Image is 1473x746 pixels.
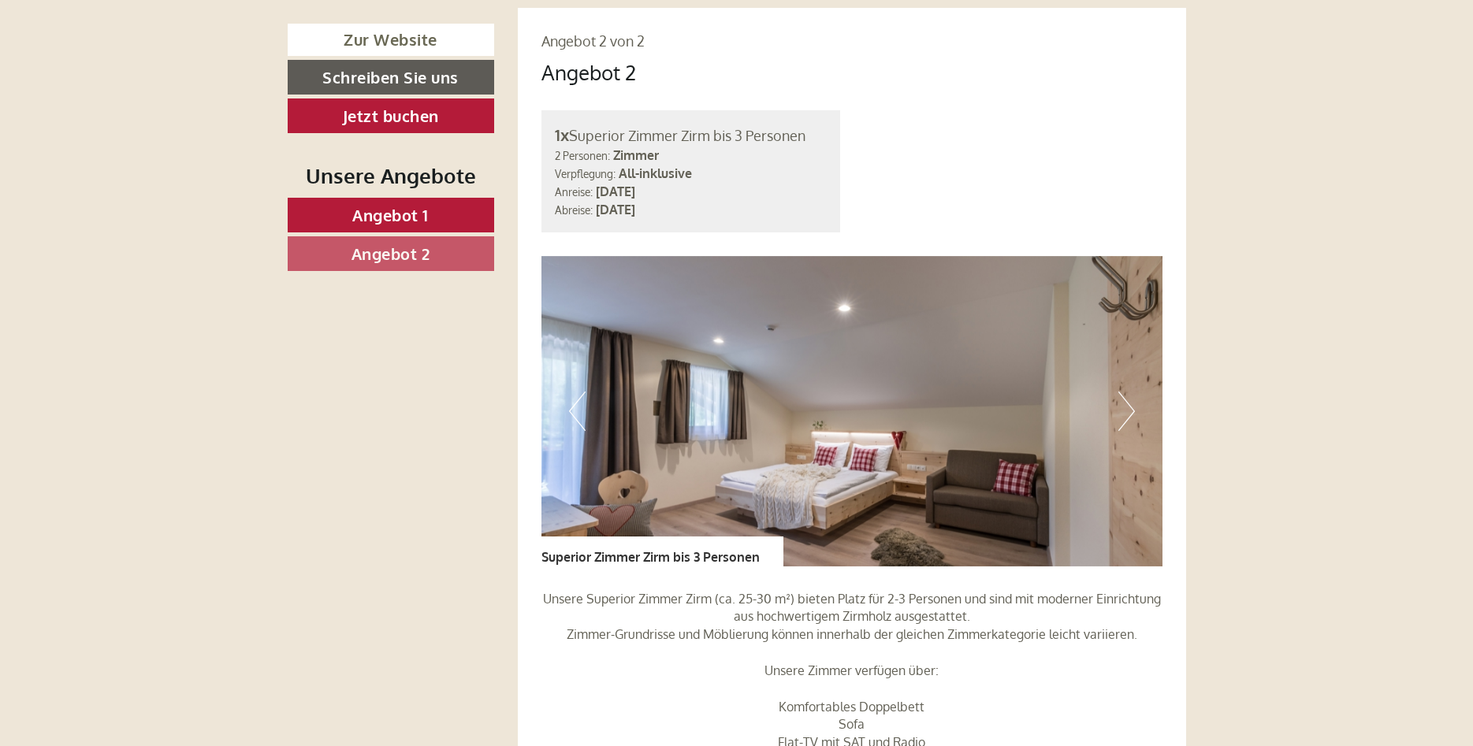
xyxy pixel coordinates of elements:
[288,161,494,190] div: Unsere Angebote
[555,124,569,145] b: 1x
[24,46,255,58] div: Berghotel Alpenrast
[619,165,692,181] b: All-inklusive
[1118,392,1135,431] button: Next
[24,76,255,87] small: 18:02
[596,202,635,217] b: [DATE]
[288,98,494,133] a: Jetzt buchen
[288,24,494,56] a: Zur Website
[555,167,616,180] small: Verpflegung:
[12,43,262,91] div: Guten Tag, wie können wir Ihnen helfen?
[352,205,429,225] span: Angebot 1
[541,536,783,566] div: Superior Zimmer Zirm bis 3 Personen
[541,58,636,87] div: Angebot 2
[555,149,610,162] small: 2 Personen:
[555,185,593,199] small: Anreise:
[352,243,430,264] span: Angebot 2
[596,184,635,199] b: [DATE]
[569,392,586,431] button: Previous
[613,147,659,163] b: Zimmer
[555,124,827,147] div: Superior Zimmer Zirm bis 3 Personen
[272,12,349,39] div: Samstag
[541,32,645,50] span: Angebot 2 von 2
[515,408,621,443] button: Senden
[541,256,1162,566] img: image
[288,60,494,95] a: Schreiben Sie uns
[555,203,593,217] small: Abreise:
